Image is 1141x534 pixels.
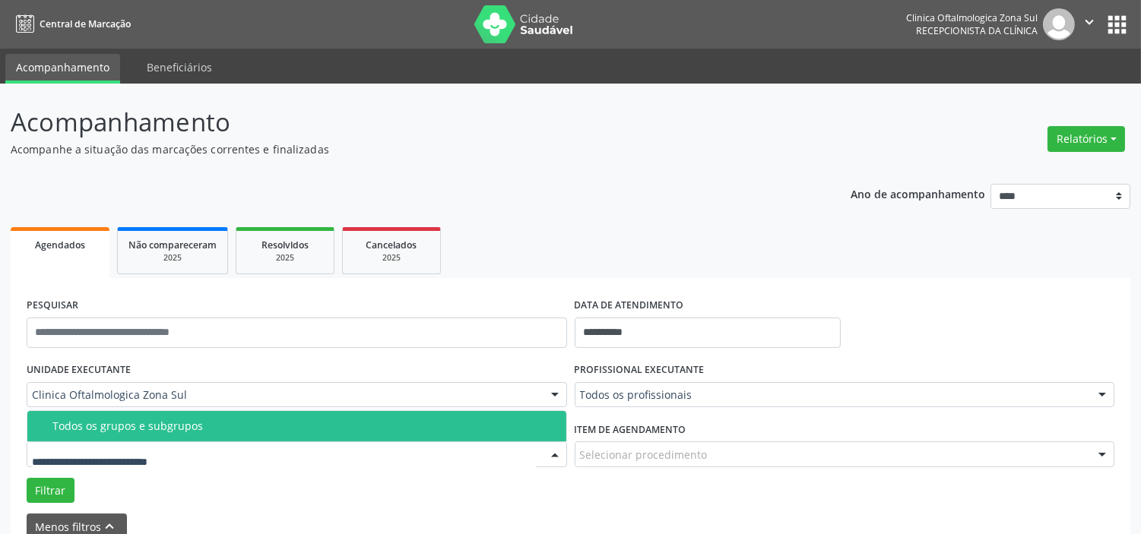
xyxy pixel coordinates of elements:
img: img [1043,8,1075,40]
a: Beneficiários [136,54,223,81]
a: Acompanhamento [5,54,120,84]
span: Todos os profissionais [580,387,1084,403]
label: PESQUISAR [27,294,78,318]
span: Resolvidos [261,239,309,251]
div: Todos os grupos e subgrupos [52,420,557,432]
i:  [1081,14,1098,30]
span: Central de Marcação [40,17,131,30]
label: PROFISSIONAL EXECUTANTE [575,359,705,382]
div: Clinica Oftalmologica Zona Sul [906,11,1038,24]
button:  [1075,8,1104,40]
button: Filtrar [27,478,74,504]
button: apps [1104,11,1130,38]
div: 2025 [353,252,429,264]
label: UNIDADE EXECUTANTE [27,359,131,382]
p: Acompanhamento [11,103,794,141]
span: Recepcionista da clínica [916,24,1038,37]
button: Relatórios [1048,126,1125,152]
p: Acompanhe a situação das marcações correntes e finalizadas [11,141,794,157]
div: 2025 [247,252,323,264]
div: 2025 [128,252,217,264]
span: Selecionar procedimento [580,447,708,463]
span: Agendados [35,239,85,251]
label: Item de agendamento [575,418,686,441]
a: Central de Marcação [11,11,131,36]
label: DATA DE ATENDIMENTO [575,294,684,318]
span: Clinica Oftalmologica Zona Sul [32,387,536,403]
span: Cancelados [366,239,417,251]
p: Ano de acompanhamento [851,184,985,203]
span: Não compareceram [128,239,217,251]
